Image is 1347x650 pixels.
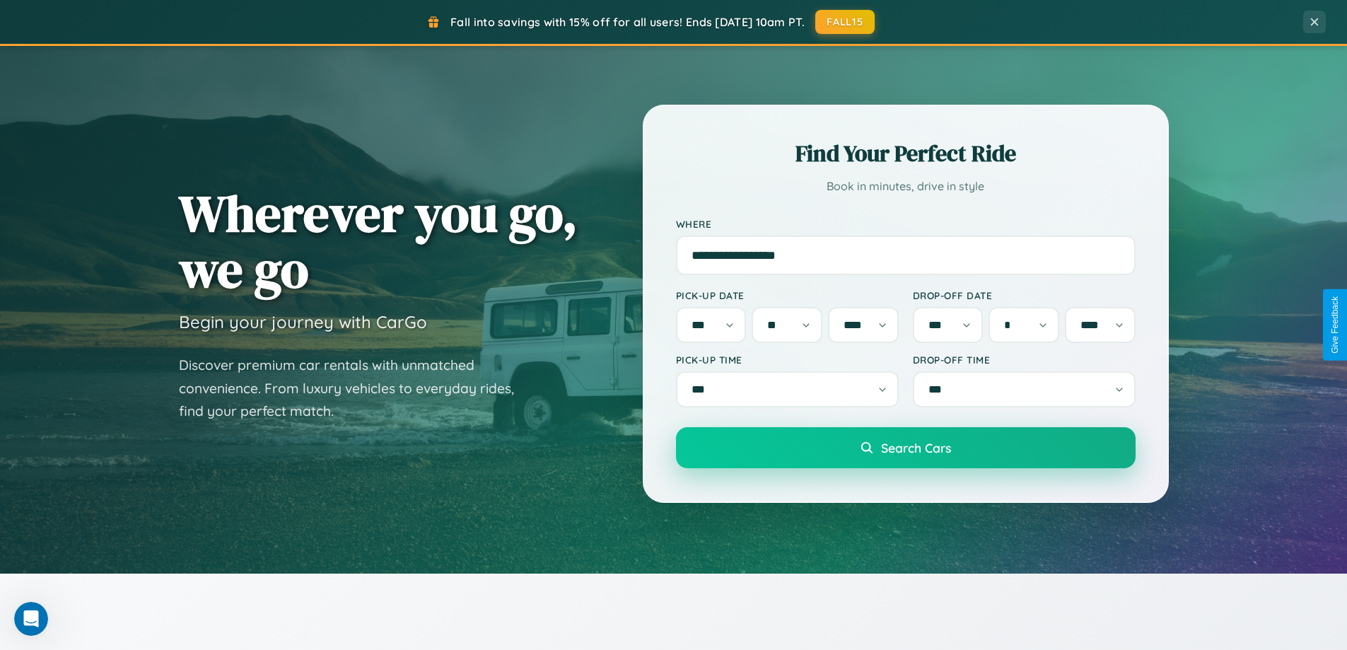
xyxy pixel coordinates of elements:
p: Book in minutes, drive in style [676,176,1136,197]
span: Search Cars [881,440,951,455]
label: Pick-up Time [676,354,899,366]
label: Pick-up Date [676,289,899,301]
label: Drop-off Time [913,354,1136,366]
span: Fall into savings with 15% off for all users! Ends [DATE] 10am PT. [450,15,805,29]
h3: Begin your journey with CarGo [179,311,427,332]
button: FALL15 [815,10,875,34]
div: Give Feedback [1330,296,1340,354]
p: Discover premium car rentals with unmatched convenience. From luxury vehicles to everyday rides, ... [179,354,532,423]
h2: Find Your Perfect Ride [676,138,1136,169]
label: Where [676,218,1136,230]
button: Search Cars [676,427,1136,468]
iframe: Intercom live chat [14,602,48,636]
label: Drop-off Date [913,289,1136,301]
h1: Wherever you go, we go [179,185,578,297]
